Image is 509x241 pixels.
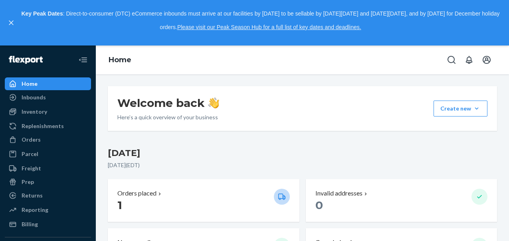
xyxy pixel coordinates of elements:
[5,189,91,202] a: Returns
[117,189,156,198] p: Orders placed
[117,96,219,110] h1: Welcome back
[5,176,91,188] a: Prep
[5,218,91,231] a: Billing
[22,220,38,228] div: Billing
[5,162,91,175] a: Freight
[22,122,64,130] div: Replenishments
[434,101,487,117] button: Create new
[208,97,219,109] img: hand-wave emoji
[315,198,323,212] span: 0
[22,164,41,172] div: Freight
[5,148,91,160] a: Parcel
[315,189,362,198] p: Invalid addresses
[7,19,15,27] button: close,
[102,49,138,72] ol: breadcrumbs
[117,113,219,121] p: Here’s a quick overview of your business
[5,77,91,90] a: Home
[5,105,91,118] a: Inventory
[117,198,122,212] span: 1
[22,80,38,88] div: Home
[444,52,459,68] button: Open Search Box
[21,10,63,17] strong: Key Peak Dates
[108,161,497,169] p: [DATE] ( EDT )
[19,7,502,34] p: : Direct-to-consumer (DTC) eCommerce inbounds must arrive at our facilities by [DATE] to be sella...
[75,52,91,68] button: Close Navigation
[22,93,46,101] div: Inbounds
[22,192,43,200] div: Returns
[5,133,91,146] a: Orders
[108,147,497,160] h3: [DATE]
[461,52,477,68] button: Open notifications
[5,203,91,216] a: Reporting
[9,56,43,64] img: Flexport logo
[5,91,91,104] a: Inbounds
[5,120,91,132] a: Replenishments
[19,6,35,13] span: Chat
[177,24,361,30] a: Please visit our Peak Season Hub for a full list of key dates and deadlines.
[108,179,299,222] button: Orders placed 1
[306,179,497,222] button: Invalid addresses 0
[22,136,41,144] div: Orders
[22,108,47,116] div: Inventory
[22,206,48,214] div: Reporting
[22,150,38,158] div: Parcel
[109,55,131,64] a: Home
[22,178,34,186] div: Prep
[479,52,495,68] button: Open account menu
